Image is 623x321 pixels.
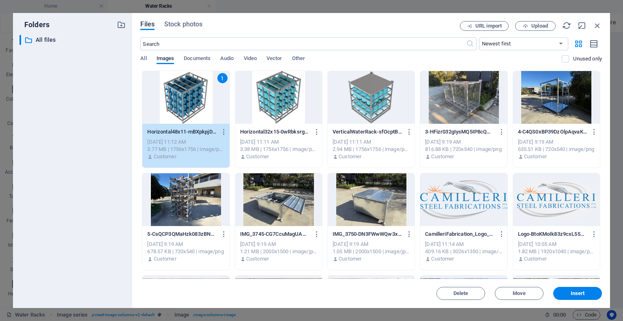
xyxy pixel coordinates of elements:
[518,241,595,248] div: [DATE] 10:55 AM
[515,21,556,31] button: Upload
[553,287,602,300] button: Insert
[562,21,571,30] i: Reload
[425,138,502,146] div: [DATE] 9:19 AM
[154,255,176,263] p: Customer
[147,248,224,255] div: 678.57 KB | 720x540 | image/png
[266,54,282,65] span: Vector
[573,55,602,62] p: Displays only files that are not in use on the website. Files added during this session can still...
[147,231,217,238] p: 5-CsQCP3QMaHzk083zBNdnoQ.png
[524,255,547,263] p: Customer
[518,128,588,136] p: 4-C4QS0xBP39DzOlpAqvaKWA.png
[240,128,310,136] p: Horizontal32x15-0wRbksrgbq4Z1pNy9FFKvw.png
[19,19,49,30] p: Folders
[518,231,588,238] p: Logo-BtoKMoIk83z9cxL55Won2Q.png
[425,241,502,248] div: [DATE] 11:14 AM
[147,128,217,136] p: Horizontal48x11-mBXpkpjDfpoJZn0W1h7FoQ.png
[117,20,126,29] i: Create new folder
[531,24,548,28] span: Upload
[240,138,317,146] div: [DATE] 11:11 AM
[333,241,410,248] div: [DATE] 9:19 AM
[19,35,21,45] div: ​
[333,138,410,146] div: [DATE] 11:11 AM
[147,241,224,248] div: [DATE] 9:19 AM
[292,54,305,65] span: Other
[518,138,595,146] div: [DATE] 9:19 AM
[240,146,317,153] div: 3.38 MB | 1756x1756 | image/png
[240,231,310,238] p: IMG_3745-CG7CcuMagUAm-tNTFSY19Q.jpeg
[240,241,317,248] div: [DATE] 9:19 AM
[518,146,595,153] div: 635.51 KB | 720x540 | image/png
[593,21,602,30] i: Close
[240,248,317,255] div: 1.21 MB | 2000x1500 | image/jpeg
[436,287,485,300] button: Delete
[140,19,155,29] span: Files
[475,24,502,28] span: URL import
[339,153,361,160] p: Customer
[217,73,228,83] div: 1
[495,287,544,300] button: Move
[425,146,502,153] div: 816.88 KB | 720x540 | image/png
[220,54,234,65] span: Audio
[147,146,224,153] div: 3.77 MB | 1756x1756 | image/png
[578,21,586,30] i: Minimize
[333,231,402,238] p: IMG_3750-DN3FWwWQw3xfpElQOi998g.jpeg
[157,54,174,65] span: Images
[244,54,257,65] span: Video
[339,255,361,263] p: Customer
[154,153,176,160] p: Customer
[333,128,402,136] p: VerticalWaterRack-sfOcptBnUkLjx3Wqz95pDg.png
[425,248,502,255] div: 409.16 KB | 3026x1350 | image/png
[164,19,202,29] span: Stock photos
[571,291,585,296] span: Insert
[184,54,211,65] span: Documents
[524,153,547,160] p: Customer
[333,146,410,153] div: 2.94 MB | 1756x1756 | image/png
[425,128,495,136] p: 3-HFizr032gIysMQ5IP8cQmw.png
[513,291,526,296] span: Move
[431,153,454,160] p: Customer
[431,255,454,263] p: Customer
[246,255,269,263] p: Customer
[518,248,595,255] div: 1.82 MB | 1920x1040 | image/png
[425,231,495,238] p: CamilleriFabrication_Logo_2025-ENC2xaORqmevgXISkBJFHQ.png
[140,37,466,50] input: Search
[140,54,146,65] span: All
[333,248,410,255] div: 1.05 MB | 2000x1500 | image/jpeg
[460,21,509,31] button: URL import
[147,138,224,146] div: [DATE] 11:12 AM
[36,35,111,45] p: All files
[246,153,269,160] p: Customer
[453,291,468,296] span: Delete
